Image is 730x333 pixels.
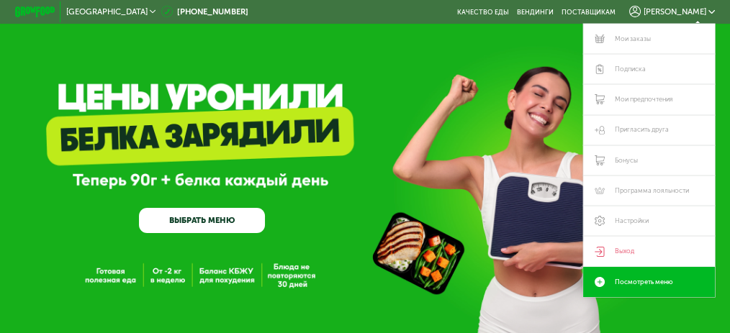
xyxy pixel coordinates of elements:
div: поставщикам [562,8,616,16]
a: Пригласить друга [583,115,715,145]
a: Вендинги [517,8,554,16]
a: Настройки [583,206,715,236]
a: Качество еды [457,8,509,16]
a: Бонусы [583,145,715,175]
a: ВЫБРАТЬ МЕНЮ [139,208,265,233]
a: Мои заказы [583,24,715,54]
span: [PERSON_NAME] [644,8,706,16]
span: [GEOGRAPHIC_DATA] [66,8,148,16]
a: Посмотреть меню [583,267,715,297]
a: Мои предпочтения [583,84,715,114]
a: Выход [583,236,715,266]
a: [PHONE_NUMBER] [161,6,249,18]
a: Программа лояльности [583,175,715,206]
a: Подписка [583,54,715,84]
